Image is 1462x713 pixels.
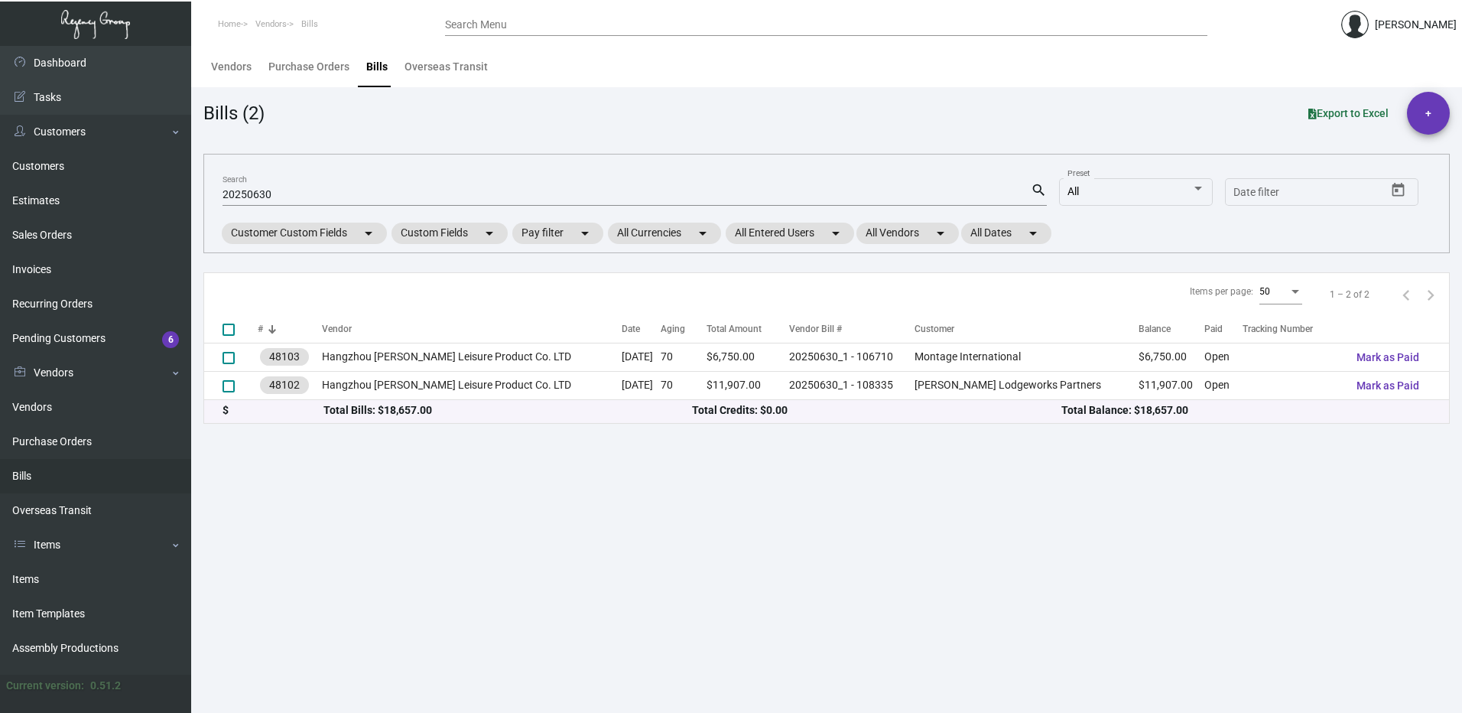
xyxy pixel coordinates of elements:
[789,343,915,371] td: 20250630_1 - 106710
[622,322,661,336] div: Date
[258,322,322,336] div: #
[322,322,352,336] div: Vendor
[931,224,950,243] mat-icon: arrow_drop_down
[1243,322,1313,336] div: Tracking Number
[1139,322,1171,336] div: Balance
[1296,99,1401,127] button: Export to Excel
[1344,372,1431,399] button: Mark as Paid
[404,59,488,75] div: Overseas Transit
[1418,282,1443,307] button: Next page
[1139,371,1204,399] td: $11,907.00
[1204,371,1243,399] td: Open
[258,322,263,336] div: #
[322,343,622,371] td: Hangzhou [PERSON_NAME] Leisure Product Co. LTD
[789,322,915,336] div: Vendor Bill #
[223,402,323,418] div: $
[203,99,265,127] div: Bills (2)
[1024,224,1042,243] mat-icon: arrow_drop_down
[512,223,603,244] mat-chip: Pay filter
[622,371,661,399] td: [DATE]
[1407,92,1450,135] button: +
[915,322,1139,336] div: Customer
[1031,181,1047,200] mat-icon: search
[322,371,622,399] td: Hangzhou [PERSON_NAME] Leisure Product Co. LTD
[661,322,685,336] div: Aging
[1190,285,1253,298] div: Items per page:
[323,402,693,418] div: Total Bills: $18,657.00
[1139,322,1204,336] div: Balance
[1204,322,1243,336] div: Paid
[1330,288,1369,301] div: 1 – 2 of 2
[707,343,789,371] td: $6,750.00
[1386,178,1411,203] button: Open calendar
[707,371,789,399] td: $11,907.00
[322,322,622,336] div: Vendor
[1375,17,1457,33] div: [PERSON_NAME]
[391,223,508,244] mat-chip: Custom Fields
[6,678,84,694] div: Current version:
[90,678,121,694] div: 0.51.2
[222,223,387,244] mat-chip: Customer Custom Fields
[1259,286,1270,297] span: 50
[692,402,1061,418] div: Total Credits: $0.00
[1243,322,1343,336] div: Tracking Number
[1356,379,1419,392] span: Mark as Paid
[1067,185,1079,197] span: All
[961,223,1051,244] mat-chip: All Dates
[1394,282,1418,307] button: Previous page
[608,223,721,244] mat-chip: All Currencies
[260,376,309,394] mat-chip: 48102
[789,322,842,336] div: Vendor Bill #
[1341,11,1369,38] img: admin@bootstrapmaster.com
[915,371,1139,399] td: [PERSON_NAME] Lodgeworks Partners
[1204,322,1223,336] div: Paid
[915,343,1139,371] td: Montage International
[1308,107,1389,119] span: Export to Excel
[359,224,378,243] mat-icon: arrow_drop_down
[622,322,640,336] div: Date
[707,322,789,336] div: Total Amount
[255,19,287,29] span: Vendors
[366,59,388,75] div: Bills
[661,343,707,371] td: 70
[1139,343,1204,371] td: $6,750.00
[211,59,252,75] div: Vendors
[856,223,959,244] mat-chip: All Vendors
[1356,351,1419,363] span: Mark as Paid
[1233,187,1281,199] input: Start date
[789,371,915,399] td: 20250630_1 - 108335
[661,371,707,399] td: 70
[827,224,845,243] mat-icon: arrow_drop_down
[694,224,712,243] mat-icon: arrow_drop_down
[268,59,349,75] div: Purchase Orders
[1259,287,1302,298] mat-select: Items per page:
[1425,92,1431,135] span: +
[260,348,309,366] mat-chip: 48103
[726,223,854,244] mat-chip: All Entered Users
[622,343,661,371] td: [DATE]
[661,322,707,336] div: Aging
[915,322,954,336] div: Customer
[1294,187,1367,199] input: End date
[218,19,241,29] span: Home
[707,322,762,336] div: Total Amount
[576,224,594,243] mat-icon: arrow_drop_down
[480,224,499,243] mat-icon: arrow_drop_down
[301,19,318,29] span: Bills
[1204,343,1243,371] td: Open
[1061,402,1431,418] div: Total Balance: $18,657.00
[1344,343,1431,371] button: Mark as Paid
